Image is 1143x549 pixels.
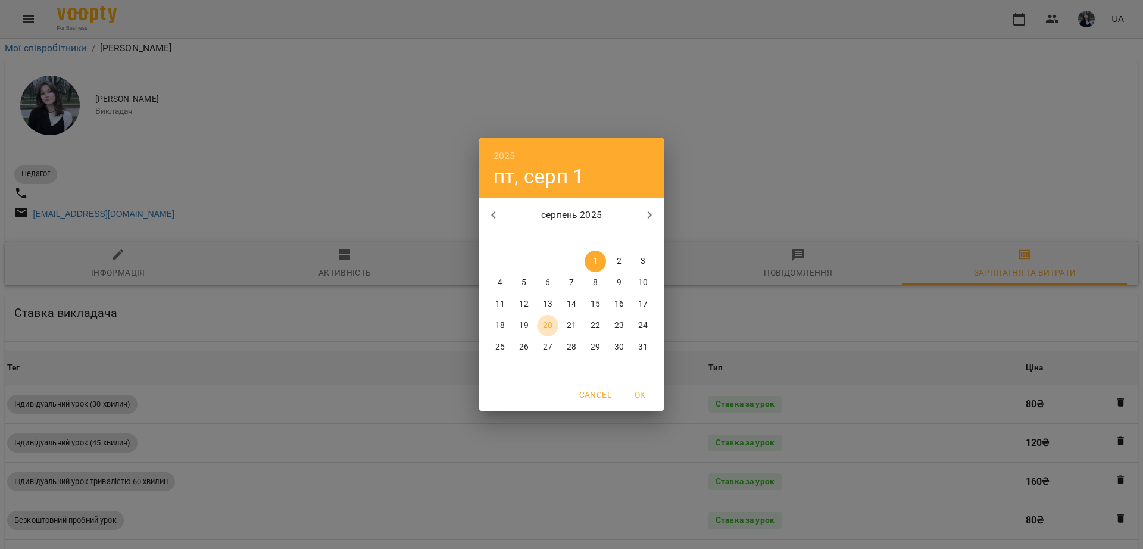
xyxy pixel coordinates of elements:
[567,341,576,353] p: 28
[593,255,598,267] p: 1
[638,341,648,353] p: 31
[608,251,630,272] button: 2
[513,294,535,315] button: 12
[543,298,552,310] p: 13
[608,294,630,315] button: 16
[519,320,529,332] p: 19
[585,336,606,358] button: 29
[641,255,645,267] p: 3
[621,384,659,405] button: OK
[545,277,550,289] p: 6
[567,320,576,332] p: 21
[638,277,648,289] p: 10
[537,294,558,315] button: 13
[495,298,505,310] p: 11
[614,298,624,310] p: 16
[537,272,558,294] button: 6
[537,315,558,336] button: 20
[632,251,654,272] button: 3
[508,208,636,222] p: серпень 2025
[632,336,654,358] button: 31
[561,272,582,294] button: 7
[521,277,526,289] p: 5
[626,388,654,402] span: OK
[585,272,606,294] button: 8
[519,298,529,310] p: 12
[543,341,552,353] p: 27
[498,277,502,289] p: 4
[513,233,535,245] span: вт
[537,336,558,358] button: 27
[489,272,511,294] button: 4
[632,294,654,315] button: 17
[585,315,606,336] button: 22
[489,294,511,315] button: 11
[561,233,582,245] span: чт
[489,233,511,245] span: пн
[617,255,622,267] p: 2
[569,277,574,289] p: 7
[632,233,654,245] span: нд
[638,320,648,332] p: 24
[489,336,511,358] button: 25
[585,294,606,315] button: 15
[608,315,630,336] button: 23
[561,315,582,336] button: 21
[632,315,654,336] button: 24
[513,272,535,294] button: 5
[495,320,505,332] p: 18
[617,277,622,289] p: 9
[495,341,505,353] p: 25
[591,298,600,310] p: 15
[591,320,600,332] p: 22
[561,336,582,358] button: 28
[614,320,624,332] p: 23
[608,336,630,358] button: 30
[513,315,535,336] button: 19
[608,233,630,245] span: сб
[638,298,648,310] p: 17
[567,298,576,310] p: 14
[519,341,529,353] p: 26
[543,320,552,332] p: 20
[608,272,630,294] button: 9
[593,277,598,289] p: 8
[585,233,606,245] span: пт
[561,294,582,315] button: 14
[585,251,606,272] button: 1
[614,341,624,353] p: 30
[494,148,516,164] button: 2025
[574,384,616,405] button: Cancel
[537,233,558,245] span: ср
[489,315,511,336] button: 18
[513,336,535,358] button: 26
[494,164,584,189] button: пт, серп 1
[632,272,654,294] button: 10
[579,388,611,402] span: Cancel
[591,341,600,353] p: 29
